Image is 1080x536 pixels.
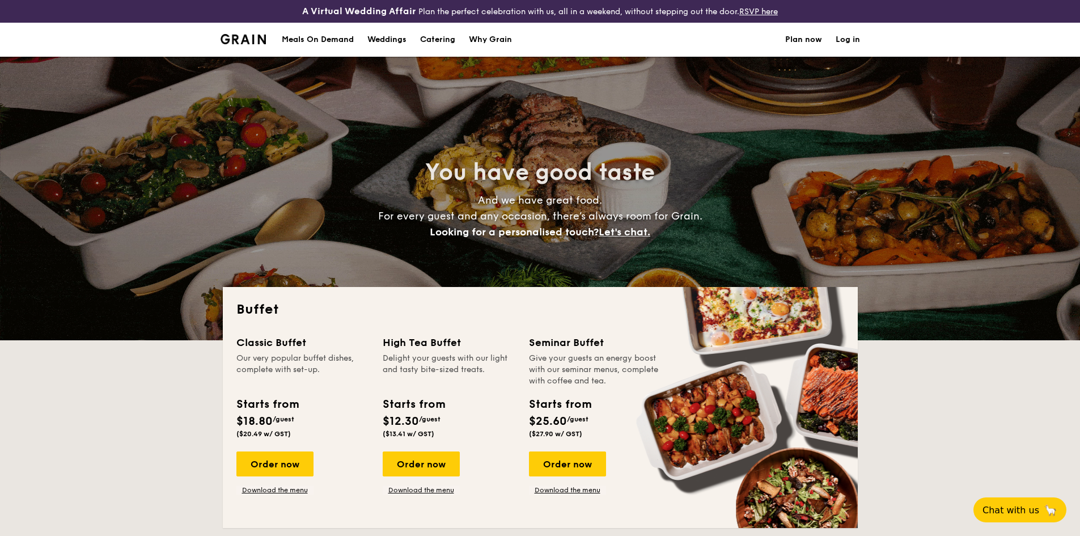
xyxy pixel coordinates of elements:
[413,23,462,57] a: Catering
[236,396,298,413] div: Starts from
[282,23,354,57] div: Meals On Demand
[973,497,1066,522] button: Chat with us🦙
[361,23,413,57] a: Weddings
[529,396,591,413] div: Starts from
[236,353,369,387] div: Our very popular buffet dishes, complete with set-up.
[982,505,1039,516] span: Chat with us
[383,396,444,413] div: Starts from
[529,486,606,495] a: Download the menu
[221,34,266,44] img: Grain
[236,335,369,351] div: Classic Buffet
[214,5,867,18] div: Plan the perfect celebration with us, all in a weekend, without stepping out the door.
[529,415,567,428] span: $25.60
[221,34,266,44] a: Logotype
[469,23,512,57] div: Why Grain
[383,353,515,387] div: Delight your guests with our light and tasty bite-sized treats.
[419,415,441,423] span: /guest
[236,415,273,428] span: $18.80
[236,451,314,476] div: Order now
[367,23,406,57] div: Weddings
[236,430,291,438] span: ($20.49 w/ GST)
[836,23,860,57] a: Log in
[599,226,650,238] span: Let's chat.
[529,451,606,476] div: Order now
[383,451,460,476] div: Order now
[273,415,294,423] span: /guest
[236,301,844,319] h2: Buffet
[378,194,702,238] span: And we have great food. For every guest and any occasion, there’s always room for Grain.
[383,486,460,495] a: Download the menu
[785,23,822,57] a: Plan now
[425,159,655,186] span: You have good taste
[236,486,314,495] a: Download the menu
[430,226,599,238] span: Looking for a personalised touch?
[383,430,434,438] span: ($13.41 w/ GST)
[383,335,515,351] div: High Tea Buffet
[567,415,588,423] span: /guest
[1044,504,1057,517] span: 🦙
[462,23,519,57] a: Why Grain
[302,5,416,18] h4: A Virtual Wedding Affair
[529,430,582,438] span: ($27.90 w/ GST)
[275,23,361,57] a: Meals On Demand
[529,353,662,387] div: Give your guests an energy boost with our seminar menus, complete with coffee and tea.
[420,23,455,57] h1: Catering
[739,7,778,16] a: RSVP here
[383,415,419,428] span: $12.30
[529,335,662,351] div: Seminar Buffet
